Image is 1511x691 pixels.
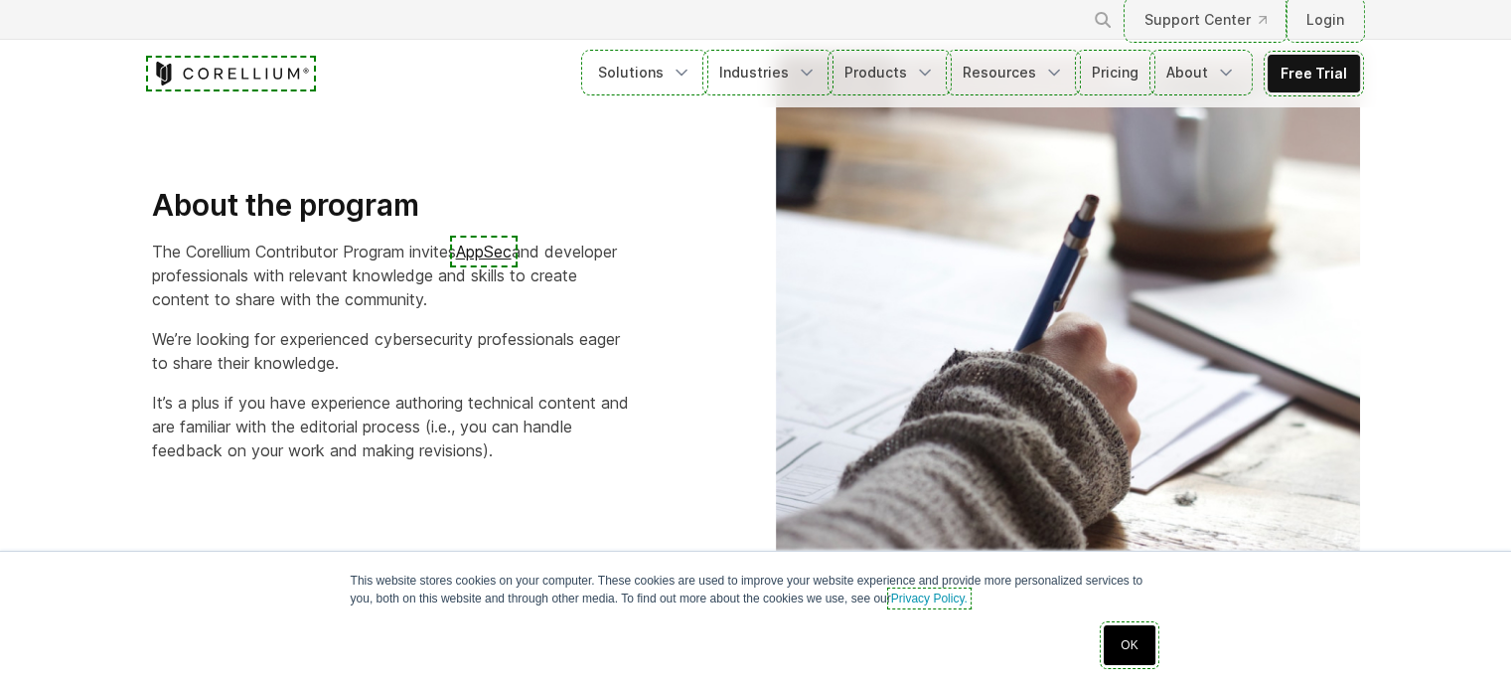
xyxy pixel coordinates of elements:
[1129,2,1283,38] a: Support Center
[951,55,1076,90] a: Resources
[152,391,638,462] p: It’s a plus if you have experience authoring technical content and are familiar with the editoria...
[152,187,638,225] h3: About the program
[152,62,310,86] a: Corellium Home
[586,55,703,90] a: Solutions
[152,240,638,311] p: The Corellium Contributor Program invites and developer professionals with relevant knowledge and...
[891,592,968,605] a: Privacy Policy.
[351,572,1161,607] p: This website stores cookies on your computer. These cookies are used to improve your website expe...
[1154,55,1248,90] a: About
[1269,56,1359,91] a: Free Trial
[832,55,947,90] a: Products
[1085,2,1121,38] button: Search
[586,55,1360,92] div: Navigation Menu
[1104,625,1154,665] a: OK
[776,53,1360,612] img: Person writing notes at desk with coffee, representing mobile security research or app testing do...
[1080,55,1150,90] a: Pricing
[707,55,829,90] a: Industries
[152,327,638,375] p: We’re looking for experienced cybersecurity professionals eager to share their knowledge.
[456,242,512,261] a: AppSec
[1069,2,1360,38] div: Navigation Menu
[1290,2,1360,38] a: Login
